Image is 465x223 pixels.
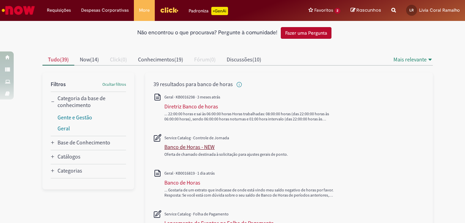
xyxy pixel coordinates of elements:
span: More [139,7,150,14]
div: Padroniza [189,7,228,15]
span: Rascunhos [356,7,381,13]
img: click_logo_yellow_360x200.png [160,5,178,15]
button: Fazer uma Pergunta [281,27,331,39]
h2: Não encontrou o que procurava? Pergunte à comunidade! [137,30,277,36]
img: ServiceNow [1,3,36,17]
span: Favoritos [314,7,333,14]
a: Rascunhos [351,7,381,14]
span: Livia Coral Ramalho [419,7,460,13]
span: Requisições [47,7,71,14]
p: +GenAi [211,7,228,15]
span: Despesas Corporativas [81,7,129,14]
span: LR [410,8,414,12]
span: 2 [335,8,340,14]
